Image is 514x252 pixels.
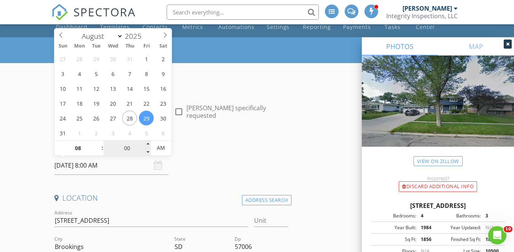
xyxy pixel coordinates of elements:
[156,51,170,66] span: August 2, 2025
[89,81,104,96] span: August 12, 2025
[51,10,136,26] a: SPECTORA
[362,175,514,181] div: Incorrect?
[267,23,290,30] div: Settings
[72,51,87,66] span: July 28, 2025
[89,66,104,81] span: August 5, 2025
[105,96,120,111] span: August 20, 2025
[72,125,87,140] span: September 1, 2025
[122,81,137,96] span: August 14, 2025
[51,4,68,21] img: The Best Home Inspection Software - Spectora
[218,23,255,30] div: Automations
[105,44,121,49] span: Wed
[485,224,494,231] span: N/A
[72,96,87,111] span: August 18, 2025
[151,140,172,155] span: Click to toggle
[123,31,148,41] input: Year
[156,81,170,96] span: August 16, 2025
[488,226,506,244] iframe: Intercom live chat
[343,23,371,30] div: Payments
[362,37,438,55] a: PHOTOS
[399,181,477,192] div: Discard Additional info
[156,66,170,81] span: August 9, 2025
[373,224,416,231] div: Year Built:
[56,125,70,140] span: August 31, 2025
[303,23,331,30] div: Reporting
[89,96,104,111] span: August 19, 2025
[88,44,105,49] span: Tue
[155,44,172,49] span: Sat
[373,212,416,219] div: Bedrooms:
[373,236,416,243] div: Sq Ft:
[89,51,104,66] span: July 29, 2025
[182,23,203,30] div: Metrics
[143,23,168,30] div: Contacts
[122,66,137,81] span: August 7, 2025
[403,5,452,12] div: [PERSON_NAME]
[416,236,438,243] div: 1856
[56,81,70,96] span: August 10, 2025
[414,156,463,166] a: View on Zillow
[139,111,154,125] span: August 29, 2025
[362,55,514,165] img: streetview
[72,66,87,81] span: August 4, 2025
[54,193,288,203] h4: Location
[481,212,503,219] div: 3
[139,66,154,81] span: August 8, 2025
[54,44,71,49] span: Sun
[101,140,103,155] span: :
[105,51,120,66] span: July 30, 2025
[56,51,70,66] span: July 27, 2025
[122,125,137,140] span: September 4, 2025
[438,236,481,243] div: Finished Sq Ft:
[72,111,87,125] span: August 25, 2025
[416,212,438,219] div: 4
[56,111,70,125] span: August 24, 2025
[386,12,458,20] div: Integrity Inspections, LLC
[139,51,154,66] span: August 1, 2025
[139,125,154,140] span: September 5, 2025
[122,96,137,111] span: August 21, 2025
[242,195,291,205] div: Address Search
[156,96,170,111] span: August 23, 2025
[385,23,401,30] div: Tasks
[56,66,70,81] span: August 3, 2025
[105,66,120,81] span: August 6, 2025
[122,51,137,66] span: July 31, 2025
[504,226,512,232] span: 10
[54,156,168,175] input: Select date
[416,224,438,231] div: 1984
[167,5,319,20] input: Search everything...
[371,201,505,210] div: [STREET_ADDRESS]
[481,236,503,243] div: 1856
[105,81,120,96] span: August 13, 2025
[139,81,154,96] span: August 15, 2025
[139,96,154,111] span: August 22, 2025
[56,96,70,111] span: August 17, 2025
[105,111,120,125] span: August 27, 2025
[156,111,170,125] span: August 30, 2025
[89,125,104,140] span: September 2, 2025
[138,44,155,49] span: Fri
[438,37,514,55] a: MAP
[156,125,170,140] span: September 6, 2025
[121,44,138,49] span: Thu
[105,125,120,140] span: September 3, 2025
[438,212,481,219] div: Bathrooms:
[71,44,88,49] span: Mon
[73,4,136,20] span: SPECTORA
[122,111,137,125] span: August 28, 2025
[186,104,288,119] label: [PERSON_NAME] specifically requested
[89,111,104,125] span: August 26, 2025
[438,224,481,231] div: Year Updated:
[72,81,87,96] span: August 11, 2025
